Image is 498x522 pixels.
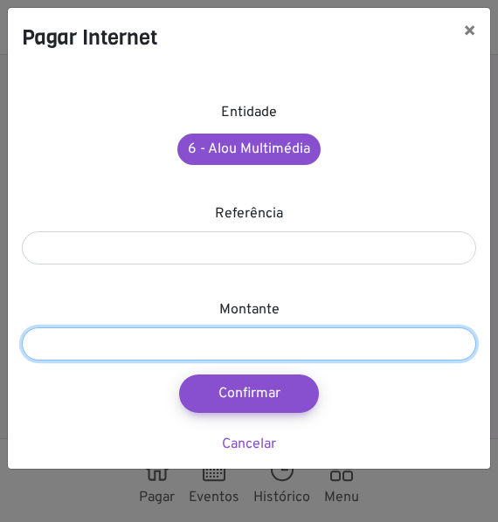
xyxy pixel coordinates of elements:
h4: Pagar Internet [22,22,157,53]
label: Montante [219,299,280,320]
a: Cancelar [222,436,276,453]
button: × [449,8,490,57]
button: Confirmar [179,374,319,413]
a: 6 - Alou Multimédia [177,134,321,165]
label: Referência [215,203,283,224]
label: Entidade [221,102,277,123]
